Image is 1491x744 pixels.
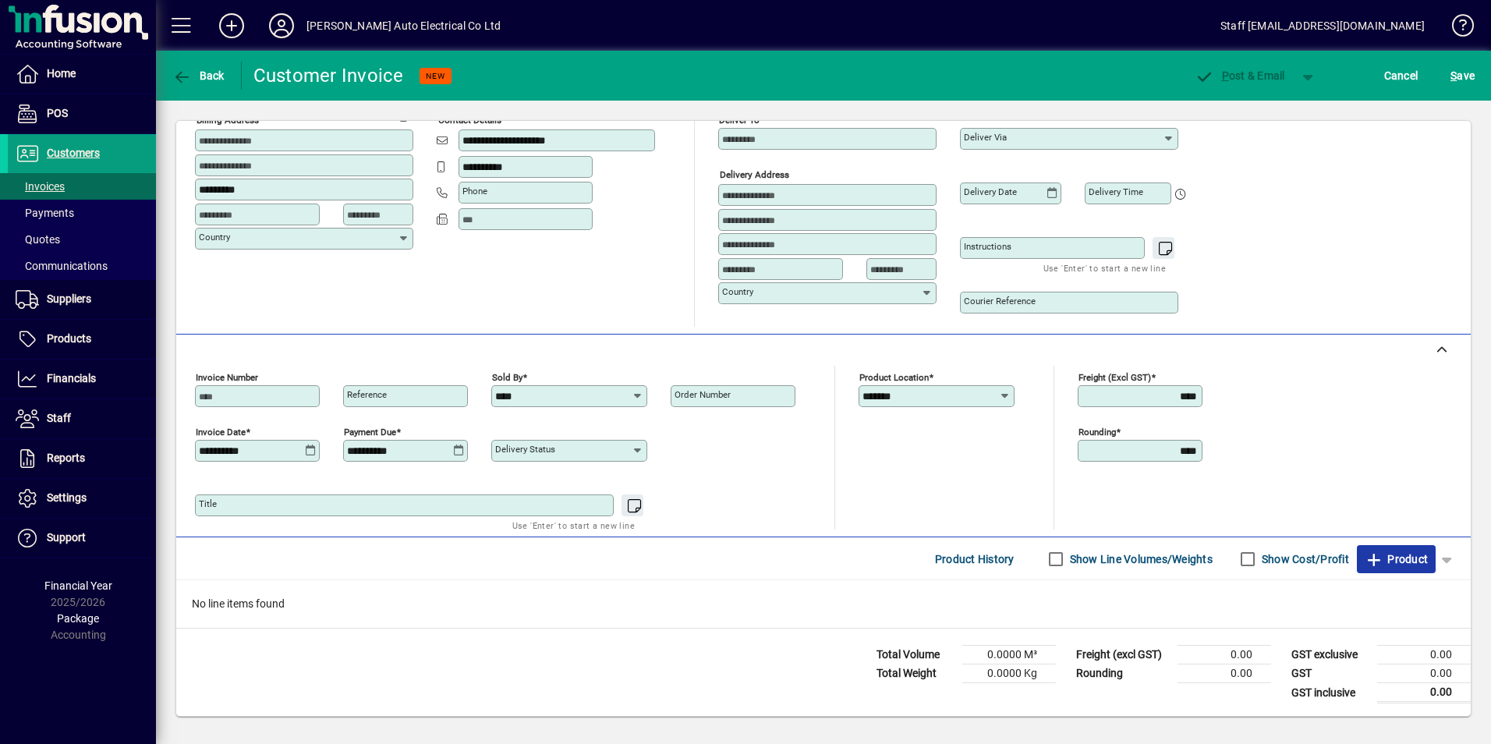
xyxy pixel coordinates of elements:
mat-label: Country [722,286,753,297]
a: Products [8,320,156,359]
span: Support [47,531,86,544]
span: Invoices [16,180,65,193]
mat-label: Product location [859,372,929,383]
a: Communications [8,253,156,279]
div: Staff [EMAIL_ADDRESS][DOMAIN_NAME] [1220,13,1425,38]
a: Suppliers [8,280,156,319]
button: Copy to Delivery address [392,103,417,128]
span: Payments [16,207,74,219]
span: NEW [426,71,445,81]
span: Settings [47,491,87,504]
mat-label: Invoice date [196,427,246,438]
button: Add [207,12,257,40]
td: GST inclusive [1284,683,1377,703]
mat-label: Courier Reference [964,296,1036,306]
div: [PERSON_NAME] Auto Electrical Co Ltd [306,13,501,38]
mat-label: Order number [675,389,731,400]
mat-hint: Use 'Enter' to start a new line [1043,259,1166,277]
span: POS [47,107,68,119]
span: ost & Email [1195,69,1285,82]
td: 0.00 [1377,683,1471,703]
a: Support [8,519,156,558]
mat-label: Rounding [1078,427,1116,438]
a: Staff [8,399,156,438]
app-page-header-button: Back [156,62,242,90]
span: Products [47,332,91,345]
a: Knowledge Base [1440,3,1472,54]
a: Payments [8,200,156,226]
span: Package [57,612,99,625]
td: 0.00 [1377,664,1471,683]
mat-label: Country [199,232,230,243]
span: Quotes [16,233,60,246]
mat-label: Reference [347,389,387,400]
button: Cancel [1380,62,1422,90]
a: Home [8,55,156,94]
a: Settings [8,479,156,518]
td: 0.0000 M³ [962,646,1056,664]
mat-hint: Use 'Enter' to start a new line [512,516,635,534]
span: Financial Year [44,579,112,592]
mat-label: Instructions [964,241,1011,252]
button: Back [168,62,228,90]
button: Product History [929,545,1021,573]
span: Reports [47,452,85,464]
a: Quotes [8,226,156,253]
td: GST exclusive [1284,646,1377,664]
mat-label: Sold by [492,372,522,383]
a: Financials [8,360,156,399]
mat-label: Invoice number [196,372,258,383]
td: 0.0000 Kg [962,664,1056,683]
span: S [1450,69,1457,82]
td: 0.00 [1377,646,1471,664]
span: ave [1450,63,1475,88]
label: Show Line Volumes/Weights [1067,551,1213,567]
span: Suppliers [47,292,91,305]
td: Rounding [1068,664,1178,683]
span: Back [172,69,225,82]
mat-label: Deliver via [964,132,1007,143]
mat-label: Delivery date [964,186,1017,197]
div: Customer Invoice [253,63,404,88]
div: No line items found [176,580,1471,628]
span: Product [1365,547,1428,572]
button: Profile [257,12,306,40]
span: Home [47,67,76,80]
a: Invoices [8,173,156,200]
label: Show Cost/Profit [1259,551,1349,567]
td: 0.00 [1178,664,1271,683]
td: GST [1284,664,1377,683]
button: Post & Email [1187,62,1293,90]
td: Freight (excl GST) [1068,646,1178,664]
span: Communications [16,260,108,272]
span: Financials [47,372,96,384]
button: Product [1357,545,1436,573]
mat-label: Delivery status [495,444,555,455]
a: POS [8,94,156,133]
span: Customers [47,147,100,159]
td: Total Volume [869,646,962,664]
button: Save [1447,62,1479,90]
span: Staff [47,412,71,424]
mat-label: Payment due [344,427,396,438]
mat-label: Phone [462,186,487,197]
span: Cancel [1384,63,1418,88]
span: P [1222,69,1229,82]
a: Reports [8,439,156,478]
a: View on map [367,102,392,127]
span: Product History [935,547,1015,572]
td: Total Weight [869,664,962,683]
mat-label: Freight (excl GST) [1078,372,1151,383]
mat-label: Title [199,498,217,509]
mat-label: Delivery time [1089,186,1143,197]
td: 0.00 [1178,646,1271,664]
